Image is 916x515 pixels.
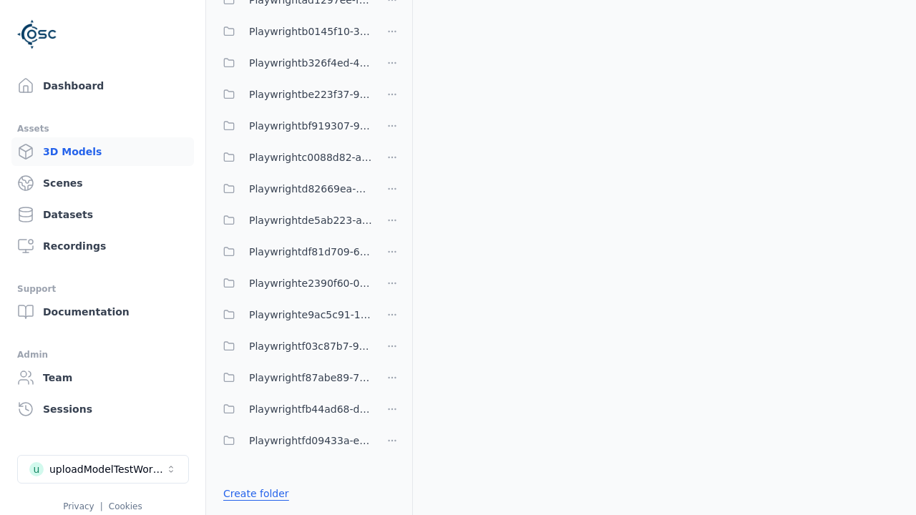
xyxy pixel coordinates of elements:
button: Playwrightb326f4ed-4f84-461a-849b-8d9f022e0dbd [215,49,372,77]
button: Playwrightde5ab223-a0f8-4a97-be4c-ac610507c281 [215,206,372,235]
button: Playwrightd82669ea-7e85-4c9c-baa9-790b3846e5ad [215,175,372,203]
span: Playwrightfb44ad68-da23-4d2e-bdbe-6e902587d381 [249,401,372,418]
button: Playwrightdf81d709-6511-4a67-8e35-601024cdf8cb [215,237,372,266]
span: Playwrighte9ac5c91-1b2b-4bc1-b5a3-a4be549dee4f [249,306,372,323]
button: Playwrightfd09433a-e09a-46f2-a8d1-9ed2645adf93 [215,426,372,455]
a: Dashboard [11,72,194,100]
button: Playwrightfb44ad68-da23-4d2e-bdbe-6e902587d381 [215,395,372,423]
a: Sessions [11,395,194,423]
a: Documentation [11,298,194,326]
button: Create folder [215,481,298,506]
button: Playwrighte9ac5c91-1b2b-4bc1-b5a3-a4be549dee4f [215,300,372,329]
div: Assets [17,120,188,137]
a: Cookies [109,501,142,511]
button: Playwrightbf919307-9813-40e8-b932-b3a137f52714 [215,112,372,140]
span: Playwrightb326f4ed-4f84-461a-849b-8d9f022e0dbd [249,54,372,72]
img: Logo [17,14,57,54]
button: Playwrightf87abe89-795a-4558-b272-1516c46e3a97 [215,363,372,392]
span: Playwrightdf81d709-6511-4a67-8e35-601024cdf8cb [249,243,372,260]
div: Support [17,280,188,298]
a: Scenes [11,169,194,197]
button: Playwrightf03c87b7-9018-4775-a7d1-b47fea0411a7 [215,332,372,360]
span: Playwrighte2390f60-03f3-479d-b54a-66d59fed9540 [249,275,372,292]
span: Playwrightc0088d82-a9f4-4e8c-929c-3d42af70e123 [249,149,372,166]
span: Playwrightbf919307-9813-40e8-b932-b3a137f52714 [249,117,372,134]
span: Playwrightbe223f37-9bd7-42c0-9717-b27ce4fe665d [249,86,372,103]
a: Datasets [11,200,194,229]
button: Playwrightb0145f10-3271-4988-8f00-c1dd5f4788d5 [215,17,372,46]
a: Team [11,363,194,392]
button: Playwrightc0088d82-a9f4-4e8c-929c-3d42af70e123 [215,143,372,172]
a: Recordings [11,232,194,260]
button: Playwrightbe223f37-9bd7-42c0-9717-b27ce4fe665d [215,80,372,109]
a: Create folder [223,486,289,501]
div: Admin [17,346,188,363]
span: Playwrightf03c87b7-9018-4775-a7d1-b47fea0411a7 [249,338,372,355]
span: Playwrightb0145f10-3271-4988-8f00-c1dd5f4788d5 [249,23,372,40]
span: Playwrightfd09433a-e09a-46f2-a8d1-9ed2645adf93 [249,432,372,449]
a: 3D Models [11,137,194,166]
span: Playwrightde5ab223-a0f8-4a97-be4c-ac610507c281 [249,212,372,229]
span: Playwrightd82669ea-7e85-4c9c-baa9-790b3846e5ad [249,180,372,197]
span: Playwrightf87abe89-795a-4558-b272-1516c46e3a97 [249,369,372,386]
button: Playwrighte2390f60-03f3-479d-b54a-66d59fed9540 [215,269,372,298]
div: u [29,462,44,476]
span: | [100,501,103,511]
a: Privacy [63,501,94,511]
button: Select a workspace [17,455,189,484]
div: uploadModelTestWorkspace [49,462,165,476]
